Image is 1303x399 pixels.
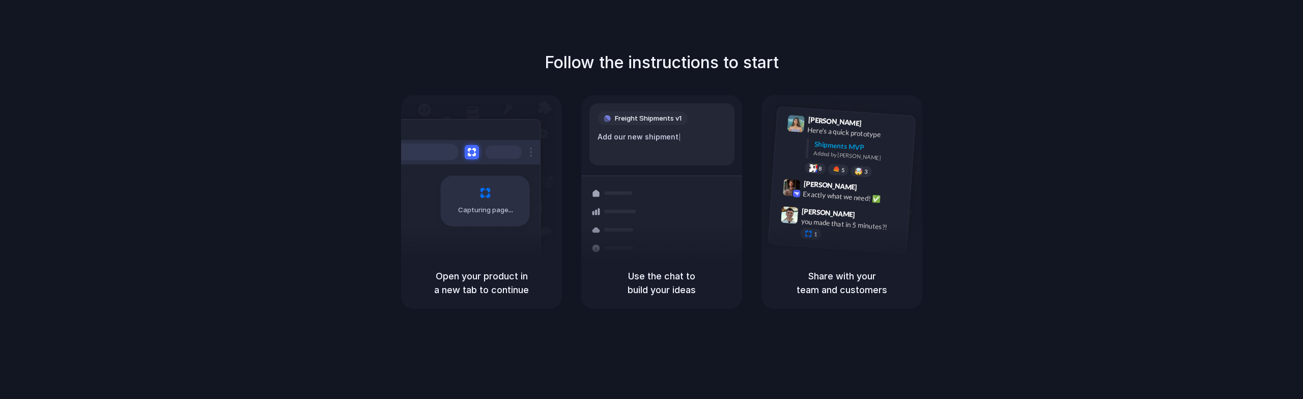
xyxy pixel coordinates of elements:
[807,124,909,141] div: Here's a quick prototype
[813,149,907,164] div: Added by [PERSON_NAME]
[678,133,681,141] span: |
[865,119,886,131] span: 9:41 AM
[413,269,550,297] h5: Open your product in a new tab to continue
[855,167,863,175] div: 🤯
[841,167,845,173] span: 5
[818,165,822,171] span: 8
[458,205,515,215] span: Capturing page
[801,216,902,233] div: you made that in 5 minutes?!
[860,183,881,195] span: 9:42 AM
[598,131,726,142] div: Add our new shipment
[814,232,817,237] span: 1
[814,138,908,155] div: Shipments MVP
[803,178,857,193] span: [PERSON_NAME]
[858,210,879,222] span: 9:47 AM
[808,114,862,129] span: [PERSON_NAME]
[545,50,779,75] h1: Follow the instructions to start
[802,205,856,220] span: [PERSON_NAME]
[803,188,904,206] div: Exactly what we need! ✅
[774,269,910,297] h5: Share with your team and customers
[864,169,868,175] span: 3
[593,269,730,297] h5: Use the chat to build your ideas
[615,113,682,124] span: Freight Shipments v1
